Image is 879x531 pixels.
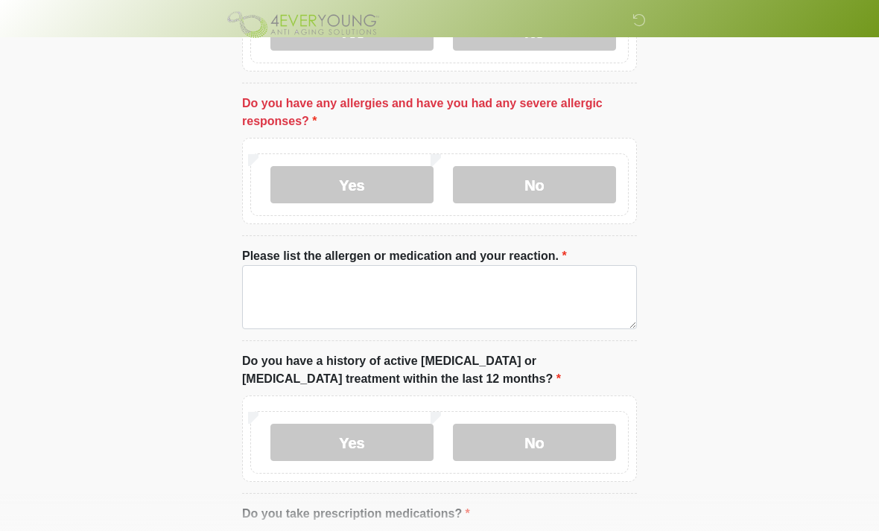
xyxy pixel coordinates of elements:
label: Yes [270,424,434,461]
label: Do you have a history of active [MEDICAL_DATA] or [MEDICAL_DATA] treatment within the last 12 mon... [242,352,637,388]
label: No [453,166,616,203]
label: Yes [270,166,434,203]
label: No [453,424,616,461]
label: Please list the allergen or medication and your reaction. [242,247,567,265]
img: 4Ever Young Frankfort Logo [227,11,379,38]
label: Do you have any allergies and have you had any severe allergic responses? [242,95,637,130]
label: Do you take prescription medications? [242,505,470,523]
